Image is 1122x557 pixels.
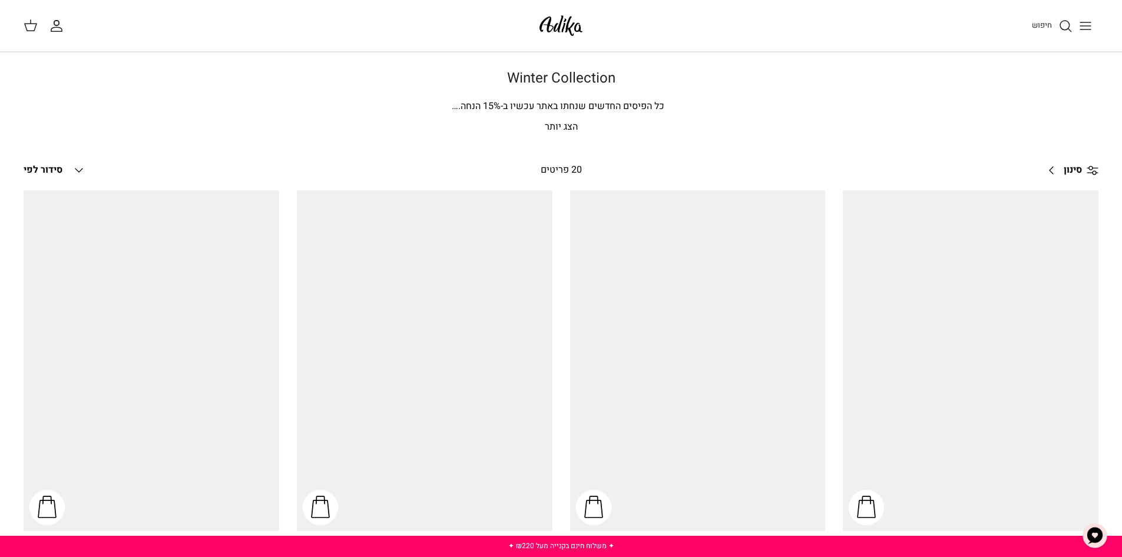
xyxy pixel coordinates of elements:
span: 15 [483,99,494,113]
span: סידור לפי [24,163,62,177]
a: החשבון שלי [49,19,68,33]
span: חיפוש [1032,19,1052,31]
a: סינון [1040,156,1098,184]
h1: Winter Collection [149,70,974,87]
div: 20 פריטים [437,163,685,178]
img: Adika IL [536,12,586,39]
a: מכנסי טרנינג City strolls [297,190,552,531]
button: סידור לפי [24,157,86,183]
a: סווטשירט Brazilian Kid [570,190,826,531]
a: חיפוש [1032,19,1073,33]
span: % הנחה. [452,99,501,113]
a: סווטשירט City Strolls אוברסייז [24,190,279,531]
a: ✦ משלוח חינם בקנייה מעל ₪220 ✦ [508,540,614,551]
a: ג׳ינס All Or Nothing קריס-קרוס | BOYFRIEND [843,190,1098,531]
span: סינון [1064,163,1082,178]
span: כל הפיסים החדשים שנחתו באתר עכשיו ב- [501,99,664,113]
button: Toggle menu [1073,13,1098,39]
button: צ'אט [1077,518,1113,553]
p: הצג יותר [149,120,974,135]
